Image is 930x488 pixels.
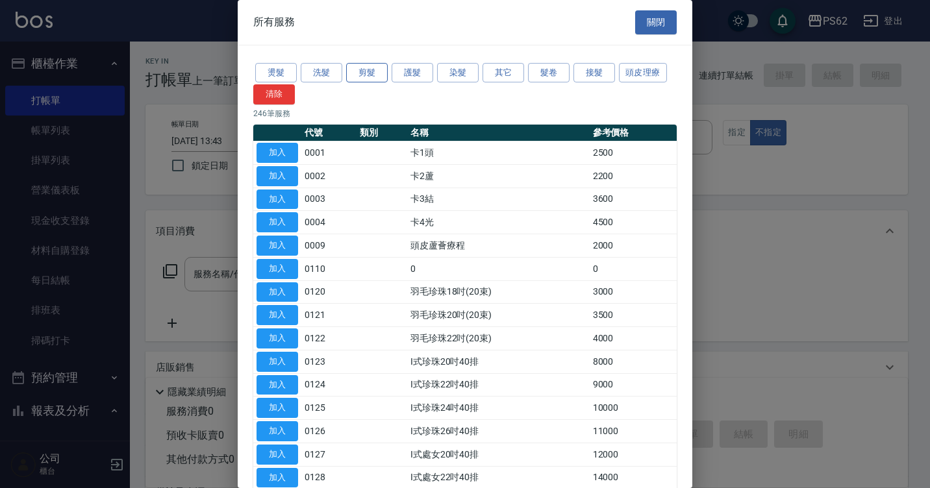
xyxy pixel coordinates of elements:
td: 4500 [590,211,677,234]
button: 加入 [257,143,298,163]
button: 關閉 [635,10,677,34]
td: 0122 [301,327,357,350]
button: 加入 [257,328,298,348]
button: 其它 [483,63,524,83]
td: 卡1頭 [407,141,590,165]
td: 12000 [590,443,677,466]
td: 羽毛珍珠18吋(20束) [407,280,590,304]
button: 洗髮 [301,63,342,83]
td: 0110 [301,257,357,280]
button: 加入 [257,445,298,465]
td: 3000 [590,280,677,304]
button: 加入 [257,259,298,279]
button: 加入 [257,236,298,256]
td: 卡4光 [407,211,590,234]
button: 頭皮理療 [619,63,667,83]
td: 0127 [301,443,357,466]
td: 0 [407,257,590,280]
button: 加入 [257,166,298,186]
td: 0124 [301,373,357,396]
button: 加入 [257,352,298,372]
td: 羽毛珍珠22吋(20束) [407,327,590,350]
td: 0 [590,257,677,280]
td: 卡2蘆 [407,164,590,188]
button: 護髮 [392,63,433,83]
button: 燙髮 [255,63,297,83]
td: 3600 [590,188,677,211]
td: 0009 [301,234,357,258]
td: I式珍珠22吋40排 [407,373,590,396]
button: 接髮 [573,63,615,83]
button: 加入 [257,421,298,441]
button: 清除 [253,84,295,104]
th: 名稱 [407,125,590,141]
button: 加入 [257,212,298,232]
td: 8000 [590,350,677,373]
td: 2200 [590,164,677,188]
th: 代號 [301,125,357,141]
p: 246 筆服務 [253,108,677,119]
td: 10000 [590,396,677,420]
button: 加入 [257,468,298,488]
span: 所有服務 [253,16,295,29]
td: I式處女20吋40排 [407,443,590,466]
td: I式珍珠26吋40排 [407,420,590,443]
td: 0125 [301,396,357,420]
th: 參考價格 [590,125,677,141]
td: 2000 [590,234,677,258]
td: 羽毛珍珠20吋(20束) [407,304,590,327]
td: 0004 [301,211,357,234]
td: I式珍珠24吋40排 [407,396,590,420]
td: I式珍珠20吋40排 [407,350,590,373]
button: 加入 [257,375,298,395]
button: 髮卷 [528,63,570,83]
td: 0121 [301,304,357,327]
td: 4000 [590,327,677,350]
button: 加入 [257,398,298,418]
td: 0001 [301,141,357,165]
td: 頭皮蘆薈療程 [407,234,590,258]
td: 卡3結 [407,188,590,211]
td: 0003 [301,188,357,211]
button: 加入 [257,282,298,302]
td: 9000 [590,373,677,396]
td: 11000 [590,420,677,443]
td: 2500 [590,141,677,165]
td: 0120 [301,280,357,304]
td: 0126 [301,420,357,443]
td: 0002 [301,164,357,188]
td: 0123 [301,350,357,373]
th: 類別 [357,125,407,141]
button: 染髮 [437,63,479,83]
button: 加入 [257,189,298,210]
button: 剪髮 [346,63,388,83]
td: 3500 [590,304,677,327]
button: 加入 [257,305,298,325]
